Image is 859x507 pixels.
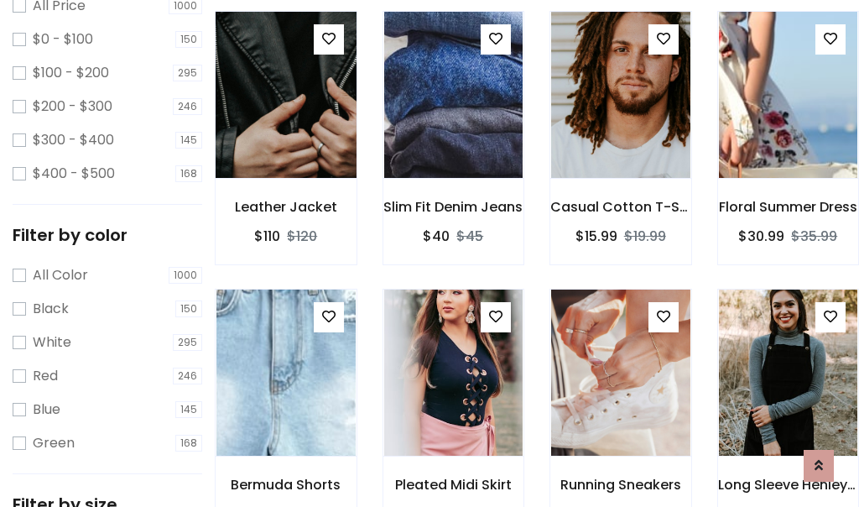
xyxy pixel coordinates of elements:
label: $300 - $400 [33,130,114,150]
h5: Filter by color [13,225,202,245]
h6: $110 [254,228,280,244]
span: 150 [175,31,202,48]
h6: $40 [423,228,450,244]
span: 145 [175,401,202,418]
h6: $15.99 [575,228,617,244]
span: 295 [173,334,202,351]
label: $400 - $500 [33,164,115,184]
label: $0 - $100 [33,29,93,50]
h6: Long Sleeve Henley T-Shirt [718,477,859,493]
h6: Leather Jacket [216,199,357,215]
h6: Running Sneakers [550,477,691,493]
h6: Slim Fit Denim Jeans [383,199,524,215]
h6: Pleated Midi Skirt [383,477,524,493]
del: $35.99 [791,227,837,246]
span: 1000 [169,267,202,284]
del: $120 [287,227,317,246]
h6: Casual Cotton T-Shirt [550,199,691,215]
span: 295 [173,65,202,81]
label: Red [33,366,58,386]
del: $45 [456,227,483,246]
label: Green [33,433,75,453]
label: Black [33,299,69,319]
span: 145 [175,132,202,149]
span: 246 [173,368,202,384]
label: All Color [33,265,88,285]
label: Blue [33,400,60,420]
span: 168 [175,435,202,452]
h6: Floral Summer Dress [718,199,859,215]
h6: $30.99 [738,228,784,244]
label: White [33,332,71,353]
span: 150 [175,301,202,317]
span: 246 [173,98,202,115]
h6: Bermuda Shorts [216,477,357,493]
del: $19.99 [624,227,666,246]
label: $100 - $200 [33,63,109,83]
span: 168 [175,165,202,182]
label: $200 - $300 [33,97,112,117]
